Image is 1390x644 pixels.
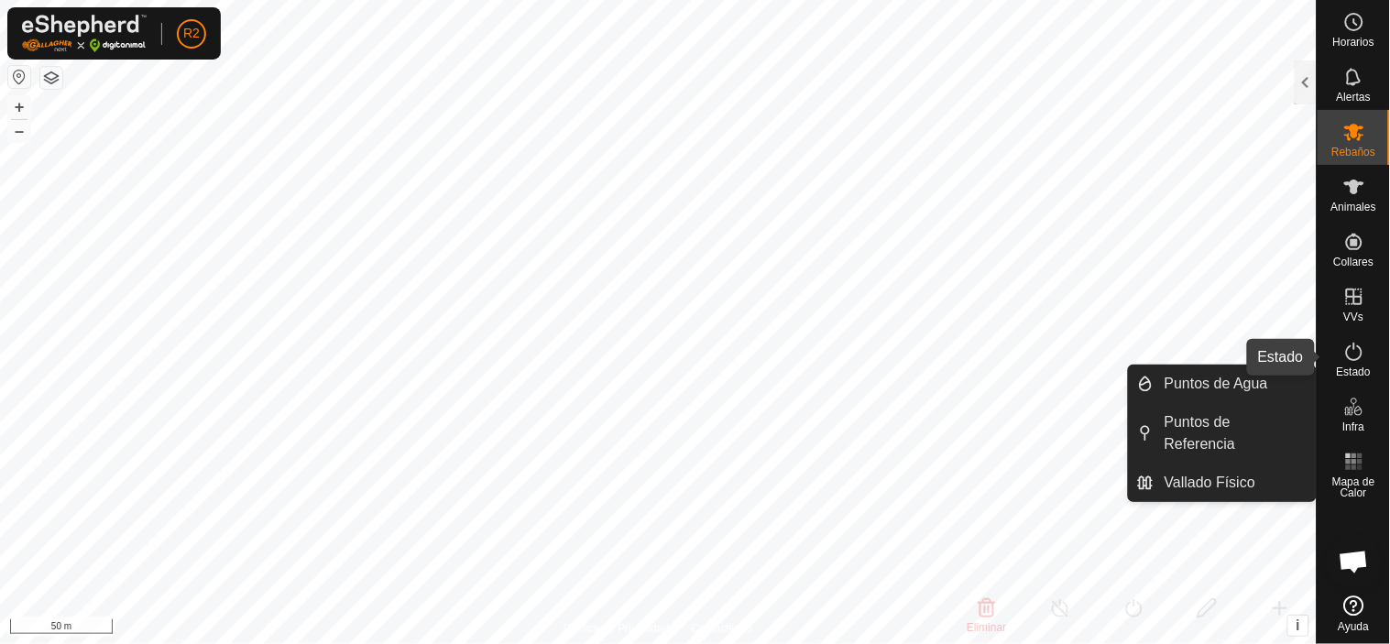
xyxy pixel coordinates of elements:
[1129,404,1316,463] li: Puntos de Referencia
[1318,588,1390,639] a: Ayuda
[22,15,147,52] img: Logo Gallagher
[1327,534,1382,589] div: Chat abierto
[183,24,200,43] span: R2
[1331,202,1376,213] span: Animales
[564,620,669,637] a: Política de Privacidad
[692,620,753,637] a: Contáctenos
[1337,366,1371,377] span: Estado
[1333,37,1374,48] span: Horarios
[1343,311,1363,322] span: VVs
[1154,366,1316,402] a: Puntos de Agua
[1297,617,1300,633] span: i
[1337,92,1371,103] span: Alertas
[1339,621,1370,632] span: Ayuda
[1288,616,1308,636] button: i
[1342,421,1364,432] span: Infra
[1165,373,1268,395] span: Puntos de Agua
[1333,257,1374,267] span: Collares
[1154,404,1316,463] a: Puntos de Referencia
[1129,366,1316,402] li: Puntos de Agua
[1331,147,1375,158] span: Rebaños
[8,66,30,88] button: Restablecer Mapa
[1129,464,1316,501] li: Vallado Físico
[8,96,30,118] button: +
[8,120,30,142] button: –
[1322,476,1385,498] span: Mapa de Calor
[1165,472,1255,494] span: Vallado Físico
[40,67,62,89] button: Capas del Mapa
[1165,411,1305,455] span: Puntos de Referencia
[1154,464,1316,501] a: Vallado Físico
